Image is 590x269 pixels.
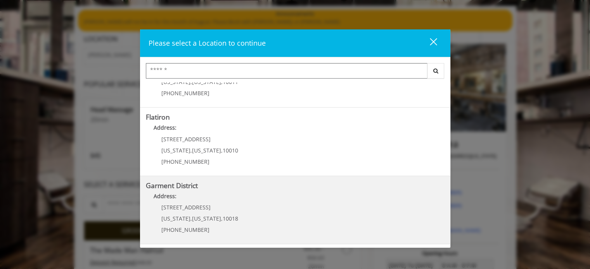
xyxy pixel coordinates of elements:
[192,147,221,154] span: [US_STATE]
[154,124,176,131] b: Address:
[223,147,238,154] span: 10010
[161,158,209,165] span: [PHONE_NUMBER]
[161,147,190,154] span: [US_STATE]
[190,215,192,222] span: ,
[161,135,211,143] span: [STREET_ADDRESS]
[154,192,176,200] b: Address:
[223,215,238,222] span: 10018
[415,35,442,51] button: close dialog
[146,63,445,82] div: Center Select
[192,215,221,222] span: [US_STATE]
[161,226,209,233] span: [PHONE_NUMBER]
[190,147,192,154] span: ,
[146,63,427,79] input: Search Center
[146,112,170,122] b: Flatiron
[161,89,209,97] span: [PHONE_NUMBER]
[161,204,211,211] span: [STREET_ADDRESS]
[146,181,198,190] b: Garment District
[149,38,266,48] span: Please select a Location to continue
[431,68,440,74] i: Search button
[221,215,223,222] span: ,
[221,147,223,154] span: ,
[421,38,436,49] div: close dialog
[161,215,190,222] span: [US_STATE]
